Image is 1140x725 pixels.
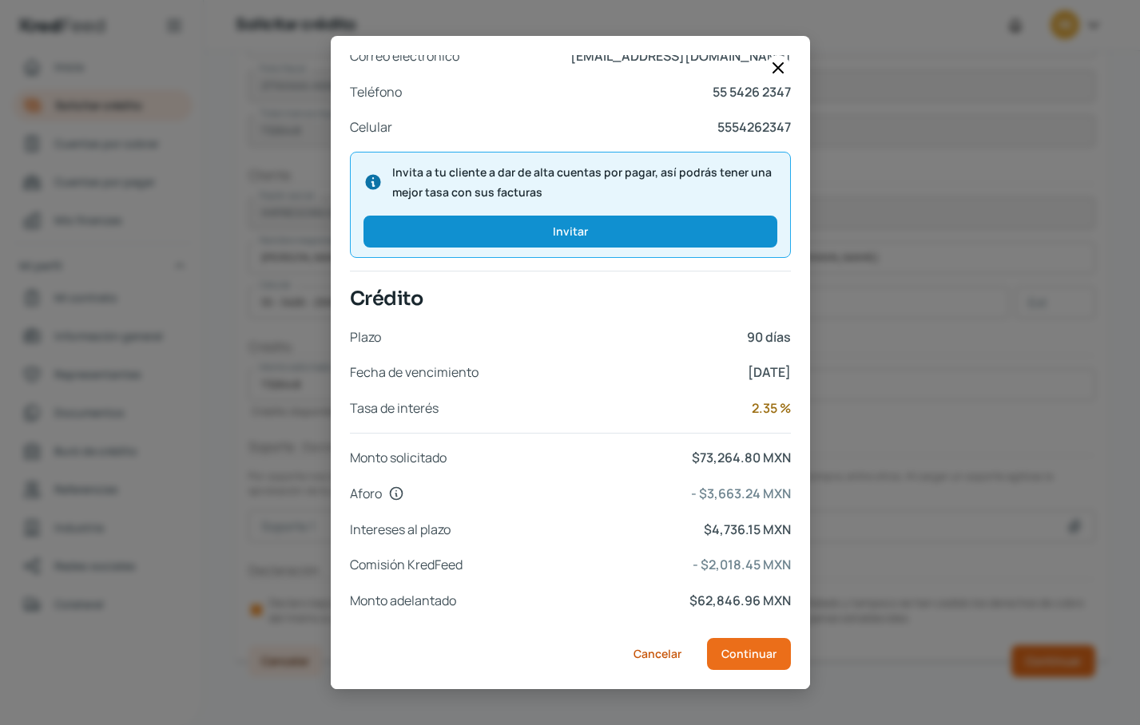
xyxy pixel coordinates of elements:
span: - $2,018.45 MXN [469,553,791,576]
span: $4,736.15 MXN [457,518,791,541]
span: - $3,663.24 MXN [411,482,791,505]
span: Invitar [553,226,588,237]
span: 55 5426 2347 [408,81,791,104]
span: [DATE] [485,361,791,384]
span: Aforo [350,482,382,505]
span: Monto solicitado [350,446,447,469]
span: 90 días [387,326,791,349]
span: Comisión KredFeed [350,553,463,576]
span: Teléfono [350,81,402,104]
span: $73,264.80 MXN [453,446,791,469]
span: Celular [350,116,392,139]
span: Continuar [721,648,777,660]
span: 2.35 % [445,397,791,420]
span: Cancelar [634,648,681,660]
span: $62,846.96 MXN [463,589,791,612]
span: Intereses al plazo [350,518,451,541]
button: Invitar [363,216,777,248]
button: Cancelar [621,638,694,670]
span: 5554262347 [399,116,791,139]
span: Tasa de interés [350,397,439,420]
span: [EMAIL_ADDRESS][DOMAIN_NAME] [466,45,791,68]
span: Invita a tu cliente a dar de alta cuentas por pagar, así podrás tener una mejor tasa con sus fact... [392,162,777,202]
span: Crédito [350,284,791,313]
span: Monto adelantado [350,589,456,612]
span: Fecha de vencimiento [350,361,479,384]
span: Correo electrónico [350,45,459,68]
button: Continuar [707,638,791,670]
span: Plazo [350,326,381,349]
